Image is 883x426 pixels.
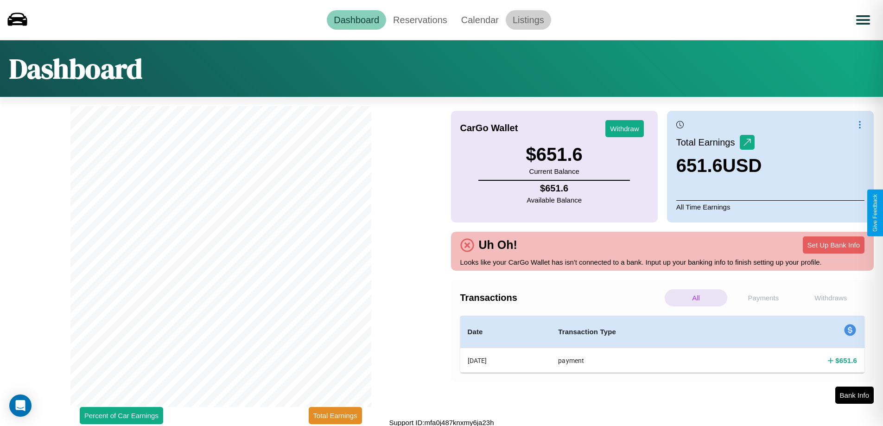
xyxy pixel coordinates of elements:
[526,144,582,165] h3: $ 651.6
[460,348,551,373] th: [DATE]
[872,194,878,232] div: Give Feedback
[835,387,874,404] button: Bank Info
[474,238,522,252] h4: Uh Oh!
[386,10,454,30] a: Reservations
[460,292,662,303] h4: Transactions
[309,407,362,424] button: Total Earnings
[732,289,794,306] p: Payments
[506,10,551,30] a: Listings
[460,316,865,373] table: simple table
[676,200,864,213] p: All Time Earnings
[9,50,142,88] h1: Dashboard
[527,194,582,206] p: Available Balance
[558,326,736,337] h4: Transaction Type
[460,256,865,268] p: Looks like your CarGo Wallet has isn't connected to a bank. Input up your banking info to finish ...
[800,289,862,306] p: Withdraws
[526,165,582,178] p: Current Balance
[551,348,743,373] th: payment
[454,10,506,30] a: Calendar
[676,134,740,151] p: Total Earnings
[605,120,644,137] button: Withdraw
[676,155,762,176] h3: 651.6 USD
[850,7,876,33] button: Open menu
[9,394,32,417] div: Open Intercom Messenger
[460,123,518,134] h4: CarGo Wallet
[803,236,864,254] button: Set Up Bank Info
[80,407,163,424] button: Percent of Car Earnings
[665,289,727,306] p: All
[527,183,582,194] h4: $ 651.6
[835,356,857,365] h4: $ 651.6
[327,10,386,30] a: Dashboard
[468,326,544,337] h4: Date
